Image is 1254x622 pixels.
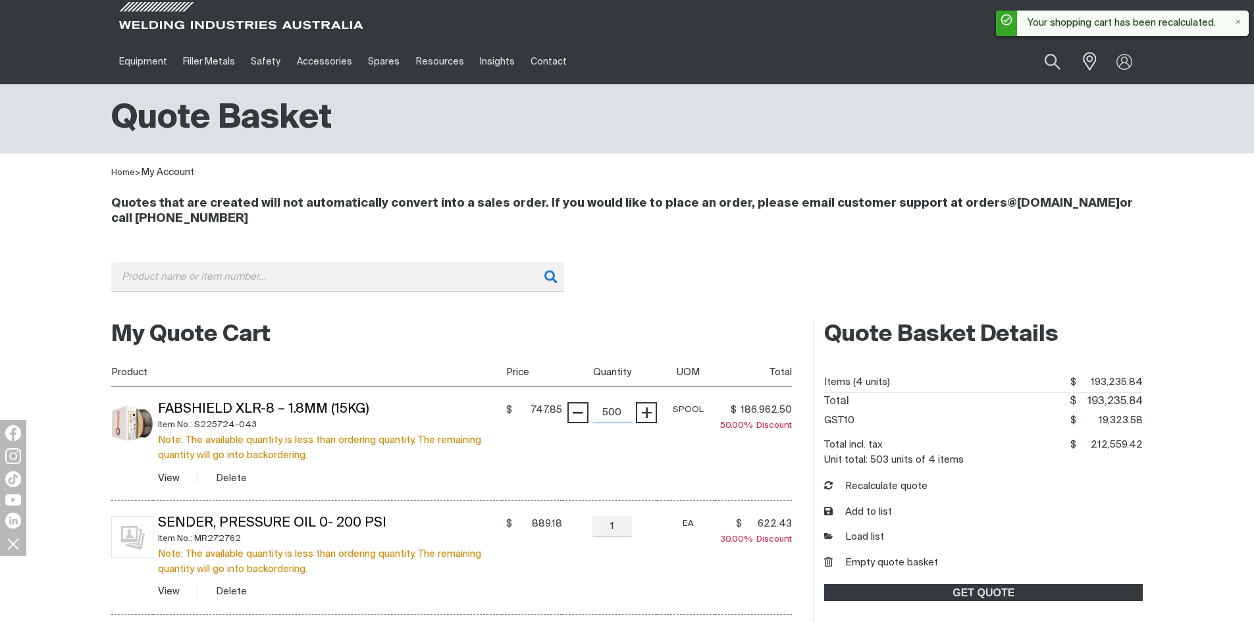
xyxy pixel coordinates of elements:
[1076,435,1143,455] span: 212,559.42
[657,357,715,387] th: UOM
[506,517,512,531] span: $
[640,402,653,424] span: +
[360,39,407,84] a: Spares
[135,168,141,177] span: >
[824,505,892,520] button: Add to list
[289,39,360,84] a: Accessories
[824,530,884,545] a: Load list
[824,393,849,411] dt: Total
[111,262,1143,311] div: Product or group for quick order
[111,196,1143,226] h4: Quotes that are created will not automatically convert into a sales order. If you would like to p...
[158,546,502,577] div: Note: The available quantity is less than ordering quantity. The remaining quantity will go into ...
[472,39,523,84] a: Insights
[662,402,715,417] div: SPOOL
[5,425,21,441] img: Facebook
[1076,393,1143,411] span: 193,235.84
[158,403,369,416] a: Fabshield XLR-8 – 1.8mm (15kg)
[824,479,927,494] button: Recalculate quote
[111,357,502,387] th: Product
[571,402,584,424] span: −
[502,357,562,387] th: Price
[243,39,288,84] a: Safety
[516,403,562,417] span: 747.85
[111,39,885,84] nav: Main
[1013,46,1074,77] input: Product name or item number...
[516,517,562,531] span: 889.18
[824,455,964,465] dt: Unit total: 503 units of 4 items
[158,531,502,546] div: Item No.: MR272762
[111,402,153,444] img: Fabshield XLR-8 – 1.8mm (15kg)
[158,417,502,432] div: Item No.: S225724-043
[720,421,756,430] span: 50.00%
[111,97,332,140] h1: Quote Basket
[523,39,575,84] a: Contact
[731,403,737,417] span: $
[720,535,792,544] span: Discount
[111,321,793,350] h2: My Quote Cart
[1076,411,1143,430] span: 19,323.58
[1070,415,1076,425] span: $
[407,39,471,84] a: Resources
[715,357,793,387] th: Total
[158,517,386,530] a: Sender, Pressure Oil 0- 200 PSI
[5,471,21,487] img: TikTok
[5,494,21,505] img: YouTube
[2,532,24,555] img: hide socials
[158,432,502,463] div: Note: The available quantity is less than ordering quantity. The remaining quantity will go into ...
[141,167,194,177] a: My Account
[1070,440,1076,450] span: $
[216,471,247,486] button: Delete Fabshield XLR-8 – 1.8mm (15kg)
[111,168,135,177] a: Home
[175,39,243,84] a: Filler Metals
[741,403,792,417] span: 186,962.50
[158,473,180,483] a: View Fabshield XLR-8 – 1.8mm (15kg)
[736,517,742,531] span: $
[562,357,657,387] th: Quantity
[824,435,883,455] dt: Total incl. tax
[824,556,938,571] button: Empty quote basket
[111,39,175,84] a: Equipment
[1007,197,1120,209] a: @[DOMAIN_NAME]
[1017,11,1238,36] div: Your shopping cart has been recalculated.
[111,262,564,292] input: Product name or item number...
[824,373,890,392] dt: Items (4 units)
[824,321,1143,350] h2: Quote Basket Details
[5,513,21,529] img: LinkedIn
[1070,396,1076,407] span: $
[662,516,715,531] div: EA
[1076,373,1143,392] span: 193,235.84
[1070,377,1076,387] span: $
[1030,46,1075,77] button: Search products
[825,584,1141,601] span: GET QUOTE
[158,586,180,596] a: View Sender, Pressure Oil 0- 200 PSI
[824,411,854,430] dt: GST10
[506,403,512,417] span: $
[111,516,153,558] img: No image for this product
[216,584,247,599] button: Delete Sender, Pressure Oil 0- 200 PSI
[720,535,756,544] span: 30.00%
[824,584,1143,601] a: GET QUOTE
[746,517,792,531] span: 622.43
[5,448,21,464] img: Instagram
[720,421,792,430] span: Discount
